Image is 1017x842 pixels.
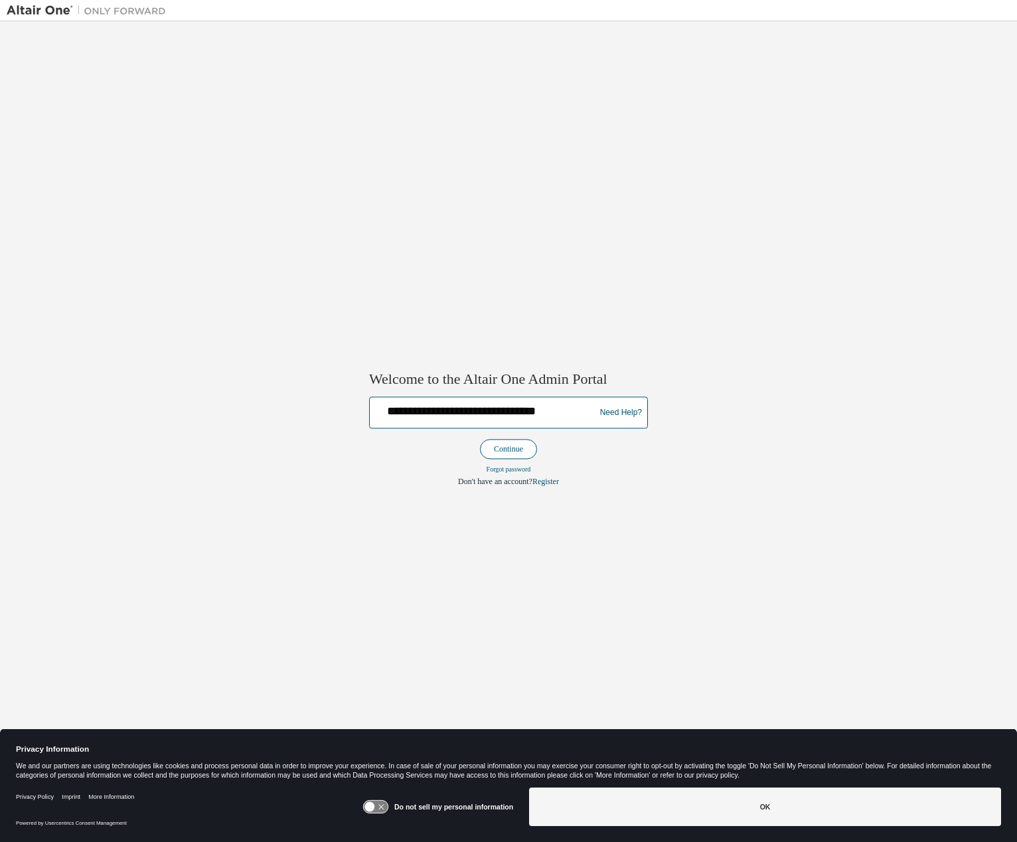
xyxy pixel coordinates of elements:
h2: Welcome to the Altair One Admin Portal [369,370,648,388]
span: Don't have an account? [458,477,532,487]
button: Continue [480,440,537,460]
a: Register [532,477,559,487]
a: Need Help? [600,412,642,413]
a: Forgot password [487,466,531,473]
img: Altair One [7,4,173,17]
